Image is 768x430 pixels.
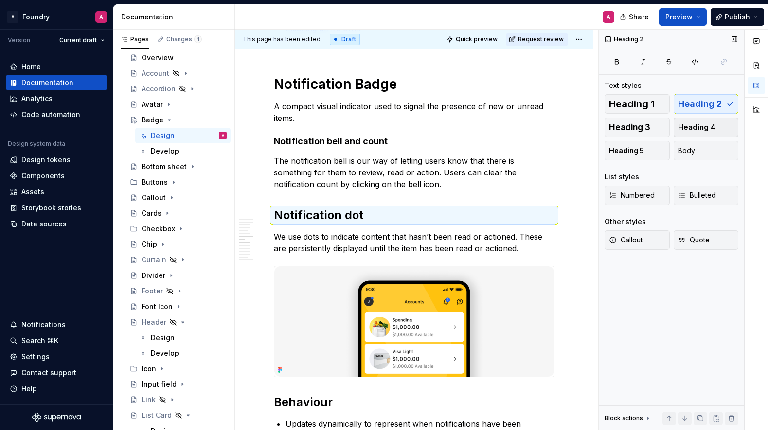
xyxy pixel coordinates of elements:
div: Buttons [126,174,231,190]
span: Heading 3 [609,122,650,132]
button: Current draft [55,34,109,47]
div: Help [21,384,37,394]
div: Chip [142,240,157,249]
a: Documentation [6,75,107,90]
div: Block actions [605,414,643,422]
a: Assets [6,184,107,200]
div: Changes [166,35,202,43]
span: Quote [678,235,710,245]
h2: Behaviour [274,395,554,410]
a: Account [126,66,231,81]
div: Header [142,317,166,327]
a: Input field [126,377,231,392]
div: Avatar [142,100,163,109]
div: Block actions [605,412,652,425]
a: Cards [126,206,231,221]
a: Curtain [126,252,231,268]
a: Chip [126,237,231,252]
a: Design [135,330,231,345]
span: Current draft [59,36,97,44]
a: Develop [135,345,231,361]
div: Design system data [8,140,65,148]
a: Badge [126,112,231,128]
div: Storybook stories [21,203,81,213]
h2: Notification dot [274,207,554,223]
a: Overview [126,50,231,66]
div: A [99,13,103,21]
div: Pages [121,35,149,43]
a: Analytics [6,91,107,106]
span: Callout [609,235,643,245]
div: Font Icon [142,302,173,311]
div: Icon [126,361,231,377]
a: Divider [126,268,231,283]
div: Divider [142,271,165,280]
button: Publish [711,8,764,26]
span: Quick preview [456,35,498,43]
a: Storybook stories [6,200,107,216]
div: Assets [21,187,44,197]
a: Code automation [6,107,107,122]
button: Bulleted [674,186,739,205]
div: A [222,131,224,140]
div: Home [21,62,41,71]
button: Request review [506,33,568,46]
div: Design tokens [21,155,71,165]
span: Body [678,146,695,155]
p: The notification bell is our way of letting users know that there is something for them to review... [274,155,554,190]
img: 41ac88ae-41b1-4447-b13c-17e070492e68.png [274,266,554,377]
button: Heading 1 [605,94,670,114]
button: Help [6,381,107,396]
div: Notifications [21,320,66,329]
div: Account [142,69,169,78]
div: Checkbox [142,224,175,234]
span: Publish [725,12,750,22]
div: List Card [142,411,172,420]
button: Heading 5 [605,141,670,160]
svg: Supernova Logo [32,413,81,422]
div: Analytics [21,94,53,103]
a: Link [126,392,231,408]
div: Callout [142,193,166,203]
div: Checkbox [126,221,231,237]
span: Preview [665,12,693,22]
button: Search ⌘K [6,333,107,348]
div: Foundry [22,12,50,22]
button: Notifications [6,317,107,332]
div: Data sources [21,219,67,229]
p: A compact visual indicator used to signal the presence of new or unread items. [274,101,554,124]
div: Version [8,36,30,44]
div: Accordion [142,84,176,94]
button: Heading 3 [605,118,670,137]
div: Input field [142,379,177,389]
span: Heading 5 [609,146,644,155]
a: Font Icon [126,299,231,314]
div: Footer [142,286,163,296]
span: Heading 1 [609,99,655,109]
button: Callout [605,230,670,250]
div: Link [142,395,156,405]
div: A [7,11,18,23]
a: Callout [126,190,231,206]
div: Contact support [21,368,76,378]
div: Badge [142,115,163,125]
div: Documentation [21,78,73,87]
button: Contact support [6,365,107,380]
a: Home [6,59,107,74]
div: Curtain [142,255,166,265]
div: Design [151,131,175,140]
div: Code automation [21,110,80,120]
div: A [607,13,610,21]
button: Preview [659,8,707,26]
button: Numbered [605,186,670,205]
div: Develop [151,146,179,156]
a: Design tokens [6,152,107,168]
button: Quick preview [444,33,502,46]
div: Text styles [605,81,642,90]
div: Bottom sheet [142,162,187,172]
div: Components [21,171,65,181]
button: Quote [674,230,739,250]
span: Heading 4 [678,122,715,132]
div: Documentation [121,12,231,22]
